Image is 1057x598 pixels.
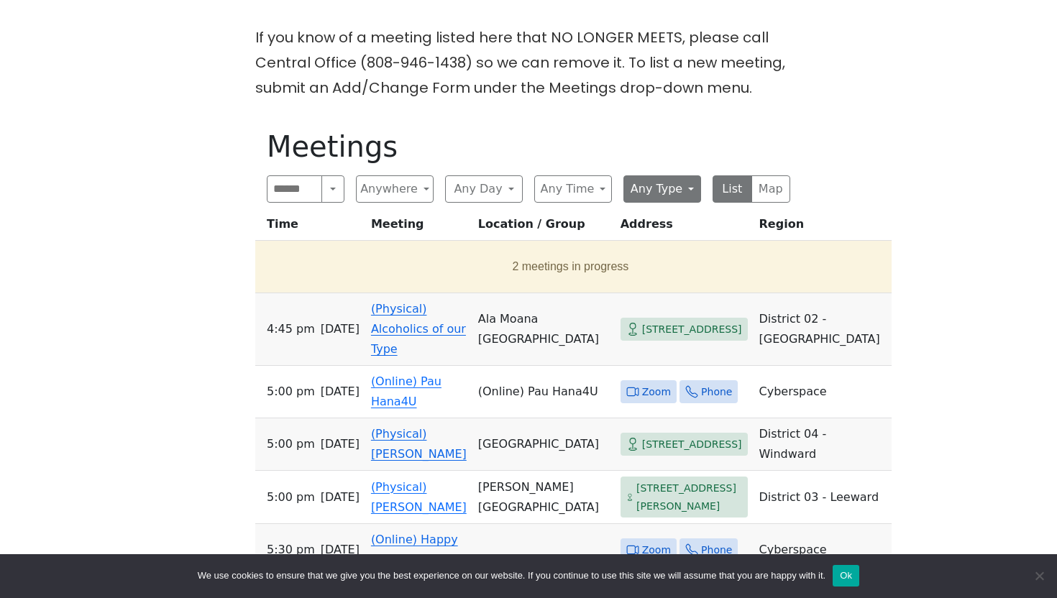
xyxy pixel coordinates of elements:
[321,540,360,560] span: [DATE]
[365,214,472,241] th: Meeting
[267,434,315,454] span: 5:00 PM
[642,541,671,559] span: Zoom
[321,382,360,402] span: [DATE]
[642,436,742,454] span: [STREET_ADDRESS]
[713,175,752,203] button: List
[754,366,892,418] td: Cyberspace
[754,293,892,366] td: District 02 - [GEOGRAPHIC_DATA]
[356,175,434,203] button: Anywhere
[754,524,892,576] td: Cyberspace
[623,175,701,203] button: Any Type
[267,540,315,560] span: 5:30 PM
[321,175,344,203] button: Search
[472,366,615,418] td: (Online) Pau Hana4U
[472,418,615,471] td: [GEOGRAPHIC_DATA]
[636,479,742,515] span: [STREET_ADDRESS][PERSON_NAME]
[534,175,612,203] button: Any Time
[255,25,802,101] p: If you know of a meeting listed here that NO LONGER MEETS, please call Central Office (808-946-14...
[701,383,732,401] span: Phone
[472,471,615,524] td: [PERSON_NAME][GEOGRAPHIC_DATA]
[371,480,467,514] a: (Physical) [PERSON_NAME]
[255,214,365,241] th: Time
[371,427,467,461] a: (Physical) [PERSON_NAME]
[701,541,732,559] span: Phone
[321,319,360,339] span: [DATE]
[321,487,360,507] span: [DATE]
[321,434,360,454] span: [DATE]
[833,565,859,586] button: Ok
[642,321,742,339] span: [STREET_ADDRESS]
[267,175,322,203] input: Search
[1032,569,1046,583] span: No
[267,129,790,164] h1: Meetings
[267,382,315,402] span: 5:00 PM
[754,214,892,241] th: Region
[371,302,466,356] a: (Physical) Alcoholics of our Type
[261,247,880,287] button: 2 meetings in progress
[472,293,615,366] td: Ala Moana [GEOGRAPHIC_DATA]
[642,383,671,401] span: Zoom
[751,175,791,203] button: Map
[371,533,458,566] a: (Online) Happy Hour Waikiki
[472,214,615,241] th: Location / Group
[754,471,892,524] td: District 03 - Leeward
[198,569,825,583] span: We use cookies to ensure that we give you the best experience on our website. If you continue to ...
[267,319,315,339] span: 4:45 PM
[371,374,441,408] a: (Online) Pau Hana4U
[754,418,892,471] td: District 04 - Windward
[615,214,754,241] th: Address
[445,175,523,203] button: Any Day
[267,487,315,507] span: 5:00 PM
